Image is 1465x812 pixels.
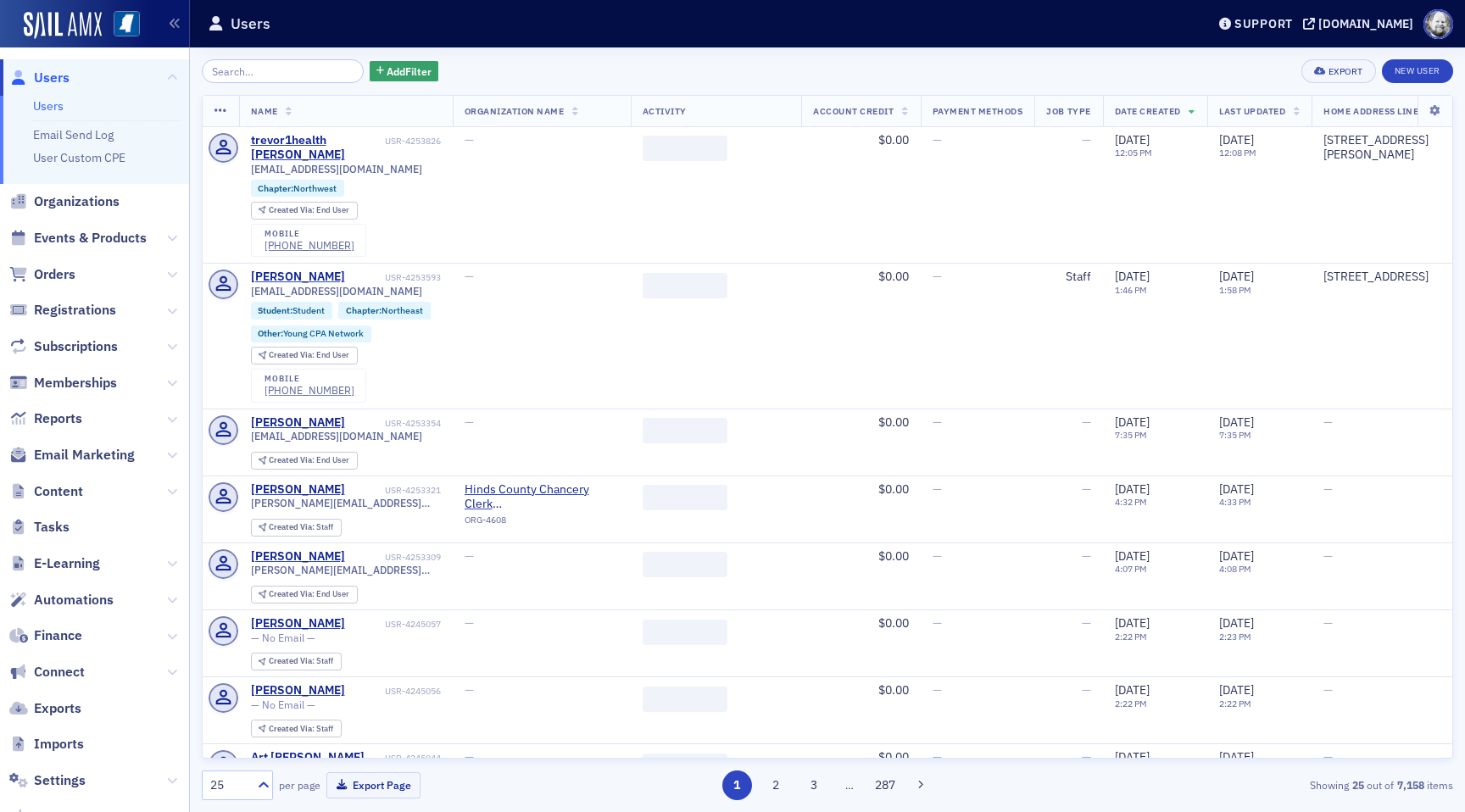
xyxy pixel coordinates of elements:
span: [DATE] [1115,682,1150,698]
span: — [1323,414,1333,430]
a: E-Learning [9,554,100,573]
span: [DATE] [1219,269,1254,284]
time: 4:33 PM [1219,496,1251,508]
span: Created Via : [269,588,316,599]
div: End User [269,206,349,215]
span: [DATE] [1219,132,1254,147]
div: [STREET_ADDRESS] [1323,270,1429,285]
button: 2 [760,770,790,800]
div: Created Via: End User [251,586,358,603]
a: Automations [9,591,114,609]
time: 12:08 PM [1219,147,1256,159]
span: Organization Name [465,105,565,117]
div: Student: [251,302,333,319]
span: Finance [34,626,82,645]
span: — [933,414,942,430]
span: Organizations [34,192,120,211]
span: ‌ [643,418,727,443]
a: Exports [9,699,81,718]
span: — [933,548,942,564]
div: Created Via: Staff [251,720,342,737]
div: Showing out of items [1048,777,1453,793]
a: Chapter:Northeast [346,305,423,316]
div: mobile [265,374,354,384]
span: — [933,269,942,284]
div: trevor1health [PERSON_NAME] [251,133,382,163]
a: New User [1382,59,1453,83]
div: Created Via: End User [251,202,358,220]
span: $0.00 [878,269,909,284]
time: 12:05 PM [1115,147,1152,159]
span: Registrations [34,301,116,320]
span: — [465,548,474,564]
span: ‌ [643,273,727,298]
a: Chapter:Northwest [258,183,337,194]
span: [EMAIL_ADDRESS][DOMAIN_NAME] [251,285,422,298]
a: Organizations [9,192,120,211]
span: Automations [34,591,114,609]
span: Chapter : [258,182,293,194]
span: — [1082,615,1091,631]
span: Events & Products [34,229,147,247]
a: Users [33,98,64,114]
span: — [1082,481,1091,497]
span: Profile [1423,9,1453,39]
time: 2:22 PM [1115,698,1147,709]
a: [PERSON_NAME] [251,482,345,498]
span: Payment Methods [933,105,1023,117]
a: Imports [9,735,84,754]
a: Settings [9,771,86,790]
span: [DATE] [1115,548,1150,564]
a: Events & Products [9,229,147,247]
div: USR-4253593 [348,272,441,283]
a: Users [9,69,70,87]
div: Support [1234,16,1293,31]
span: ‌ [643,552,727,577]
span: — [465,269,474,284]
span: — [1082,132,1091,147]
button: 1 [722,770,752,800]
span: — [933,132,942,147]
span: Student : [258,304,292,316]
span: Date Created [1115,105,1181,117]
a: Reports [9,409,82,428]
time: 4:32 PM [1115,496,1147,508]
span: $0.00 [878,414,909,430]
div: USR-4253309 [348,552,441,563]
div: ORG-4608 [465,514,619,531]
span: Settings [34,771,86,790]
a: View Homepage [102,11,140,40]
a: Student:Student [258,305,325,316]
span: — [933,682,942,698]
a: [PERSON_NAME] [251,683,345,698]
div: End User [269,590,349,599]
div: Staff [1046,270,1090,285]
time: 2:23 PM [1219,631,1251,642]
span: — [1323,749,1333,765]
button: Export Page [326,772,421,798]
div: USR-4253354 [348,418,441,429]
span: Tasks [34,518,70,537]
time: 7:35 PM [1219,429,1251,441]
a: Orders [9,265,75,284]
div: [PERSON_NAME] [251,549,345,565]
a: Other:Young CPA Network [258,328,364,339]
button: [DOMAIN_NAME] [1303,18,1419,30]
span: [DATE] [1219,749,1254,765]
span: — No Email — [251,631,315,644]
span: [DATE] [1115,269,1150,284]
div: USR-4245044 [367,753,441,764]
span: Connect [34,663,85,681]
a: [PERSON_NAME] [251,270,345,285]
div: [PERSON_NAME] [251,616,345,631]
a: Hinds County Chancery Clerk ([GEOGRAPHIC_DATA], [GEOGRAPHIC_DATA]) [465,482,619,512]
div: Created Via: Staff [251,519,342,537]
span: Memberships [34,374,117,392]
span: $0.00 [878,749,909,765]
span: [DATE] [1115,749,1150,765]
a: Registrations [9,301,116,320]
a: [PHONE_NUMBER] [265,384,354,397]
span: [PERSON_NAME][EMAIL_ADDRESS][PERSON_NAME][DOMAIN_NAME] [251,564,441,576]
span: [PERSON_NAME][EMAIL_ADDRESS][PERSON_NAME][DOMAIN_NAME][PERSON_NAME] [251,497,441,509]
